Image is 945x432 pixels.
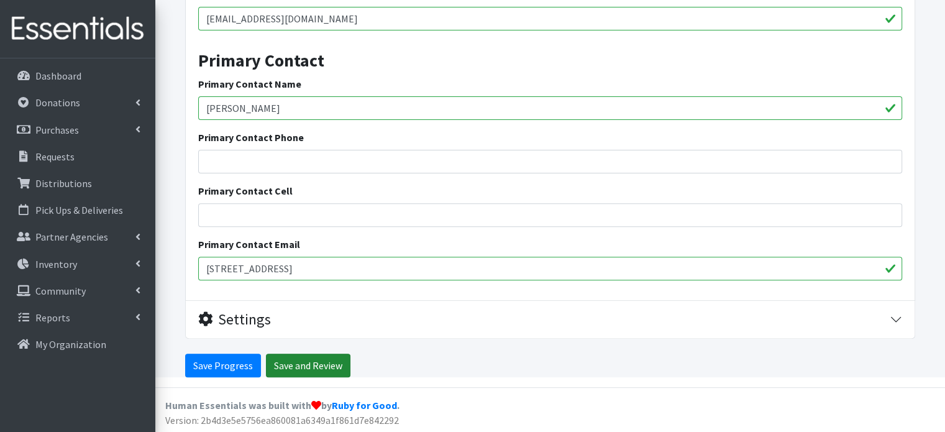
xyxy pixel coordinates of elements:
[165,399,399,411] strong: Human Essentials was built with by .
[5,117,150,142] a: Purchases
[198,76,301,91] label: Primary Contact Name
[198,237,300,252] label: Primary Contact Email
[5,144,150,169] a: Requests
[5,8,150,50] img: HumanEssentials
[35,258,77,270] p: Inventory
[198,49,324,71] strong: Primary Contact
[35,96,80,109] p: Donations
[198,130,304,145] label: Primary Contact Phone
[165,414,399,426] span: Version: 2b4d3e5e5756ea860081a6349a1f861d7e842292
[186,301,915,339] button: Settings
[35,204,123,216] p: Pick Ups & Deliveries
[35,177,92,190] p: Distributions
[332,399,397,411] a: Ruby for Good
[198,183,293,198] label: Primary Contact Cell
[5,171,150,196] a: Distributions
[5,278,150,303] a: Community
[5,305,150,330] a: Reports
[35,150,75,163] p: Requests
[35,285,86,297] p: Community
[266,354,350,377] input: Save and Review
[5,252,150,277] a: Inventory
[5,63,150,88] a: Dashboard
[35,231,108,243] p: Partner Agencies
[35,70,81,82] p: Dashboard
[198,311,271,329] div: Settings
[35,124,79,136] p: Purchases
[185,354,261,377] input: Save Progress
[5,198,150,223] a: Pick Ups & Deliveries
[5,90,150,115] a: Donations
[5,224,150,249] a: Partner Agencies
[5,332,150,357] a: My Organization
[35,338,106,351] p: My Organization
[35,311,70,324] p: Reports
